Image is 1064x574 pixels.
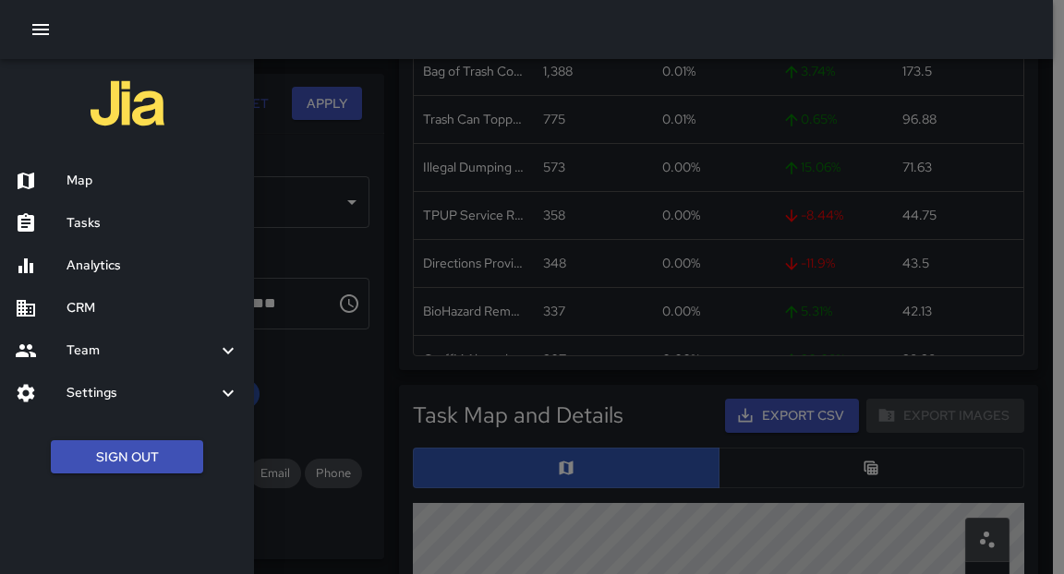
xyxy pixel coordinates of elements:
button: Sign Out [51,440,203,474]
h6: Tasks [66,213,239,233]
h6: CRM [66,298,239,318]
h6: Map [66,171,239,191]
img: jia-logo [91,66,164,140]
h6: Settings [66,383,217,403]
h6: Analytics [66,256,239,276]
h6: Team [66,341,217,361]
